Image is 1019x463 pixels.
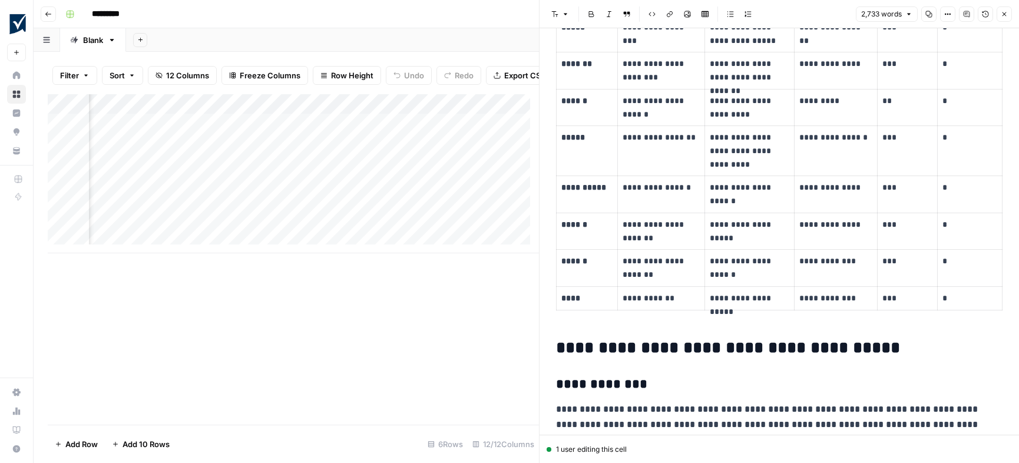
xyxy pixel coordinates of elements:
a: Home [7,66,26,85]
button: Row Height [313,66,381,85]
a: Opportunities [7,123,26,141]
button: Add 10 Rows [105,435,177,454]
span: Sort [110,70,125,81]
a: Your Data [7,141,26,160]
div: 12/12 Columns [468,435,539,454]
span: Freeze Columns [240,70,300,81]
span: Add 10 Rows [123,438,170,450]
a: Settings [7,383,26,402]
button: Redo [436,66,481,85]
a: Insights [7,104,26,123]
div: 1 user editing this cell [547,444,1012,455]
button: 12 Columns [148,66,217,85]
button: 2,733 words [856,6,918,22]
a: Learning Hub [7,421,26,439]
span: Filter [60,70,79,81]
span: 12 Columns [166,70,209,81]
button: Workspace: Smartsheet [7,9,26,39]
button: Help + Support [7,439,26,458]
span: Add Row [65,438,98,450]
a: Usage [7,402,26,421]
span: 2,733 words [861,9,902,19]
img: Smartsheet Logo [7,14,28,35]
button: Undo [386,66,432,85]
button: Freeze Columns [221,66,308,85]
a: Blank [60,28,126,52]
button: Sort [102,66,143,85]
div: Blank [83,34,103,46]
span: Row Height [331,70,373,81]
span: Redo [455,70,474,81]
span: Undo [404,70,424,81]
button: Filter [52,66,97,85]
span: Export CSV [504,70,546,81]
button: Add Row [48,435,105,454]
button: Export CSV [486,66,554,85]
div: 6 Rows [423,435,468,454]
a: Browse [7,85,26,104]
